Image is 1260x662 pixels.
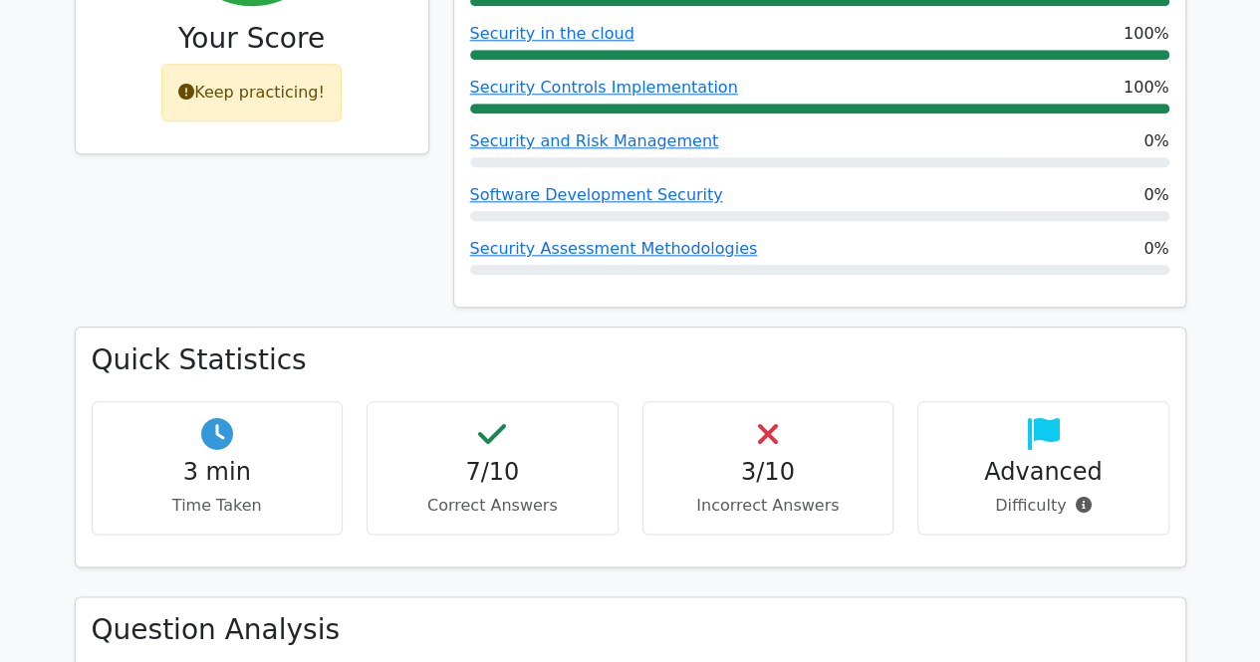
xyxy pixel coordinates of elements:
[92,613,1169,647] h3: Question Analysis
[1124,76,1169,100] span: 100%
[92,343,1169,377] h3: Quick Statistics
[109,494,327,518] p: Time Taken
[470,239,758,258] a: Security Assessment Methodologies
[92,22,412,56] h3: Your Score
[161,64,342,121] div: Keep practicing!
[934,458,1152,487] h4: Advanced
[1143,183,1168,207] span: 0%
[470,131,719,150] a: Security and Risk Management
[109,458,327,487] h4: 3 min
[1124,22,1169,46] span: 100%
[383,494,602,518] p: Correct Answers
[659,458,878,487] h4: 3/10
[470,78,738,97] a: Security Controls Implementation
[934,494,1152,518] p: Difficulty
[659,494,878,518] p: Incorrect Answers
[1143,237,1168,261] span: 0%
[470,24,634,43] a: Security in the cloud
[383,458,602,487] h4: 7/10
[470,185,723,204] a: Software Development Security
[1143,129,1168,153] span: 0%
